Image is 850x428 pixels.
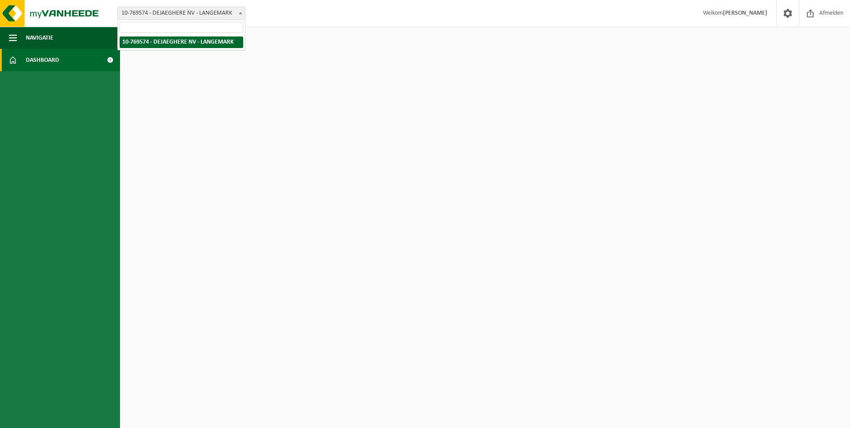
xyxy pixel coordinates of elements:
span: 10-769574 - DEJAEGHERE NV - LANGEMARK [117,7,245,20]
span: Dashboard [26,49,59,71]
li: 10-769574 - DEJAEGHERE NV - LANGEMARK [120,36,243,48]
span: 10-769574 - DEJAEGHERE NV - LANGEMARK [118,7,245,20]
strong: [PERSON_NAME] [723,10,767,16]
span: Navigatie [26,27,53,49]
